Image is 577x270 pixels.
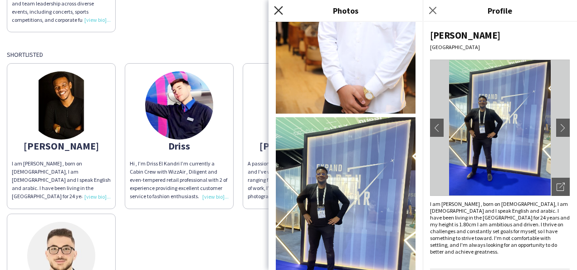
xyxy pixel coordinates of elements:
[552,178,570,196] div: Open photos pop-in
[269,5,423,16] h3: Photos
[248,160,347,201] div: A passionate VSA in the Hospitality field, and I’ve worked in a variety of events ranging from no...
[7,50,570,59] div: Shortlisted
[12,160,111,201] div: I am [PERSON_NAME] , born on [DEMOGRAPHIC_DATA], I am [DEMOGRAPHIC_DATA] and I speak English and ...
[430,44,570,50] div: [GEOGRAPHIC_DATA]
[263,71,331,140] img: thumb-65b2853b206aa.jpg
[27,71,95,140] img: thumb-65566140dec32.jpeg
[430,29,570,41] div: [PERSON_NAME]
[130,160,229,201] div: Hi , I’m Driss El Kandri I’m currently a Cabin Crew with WizzAir , Diligent and even-tempered ret...
[248,142,347,150] div: [PERSON_NAME]
[430,60,570,196] img: Crew avatar or photo
[145,71,213,140] img: thumb-65d664aa24002.jpeg
[12,142,111,150] div: [PERSON_NAME]
[130,142,229,150] div: Driss
[423,5,577,16] h3: Profile
[430,200,570,255] div: I am [PERSON_NAME] , born on [DEMOGRAPHIC_DATA], I am [DEMOGRAPHIC_DATA] and I speak English and ...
